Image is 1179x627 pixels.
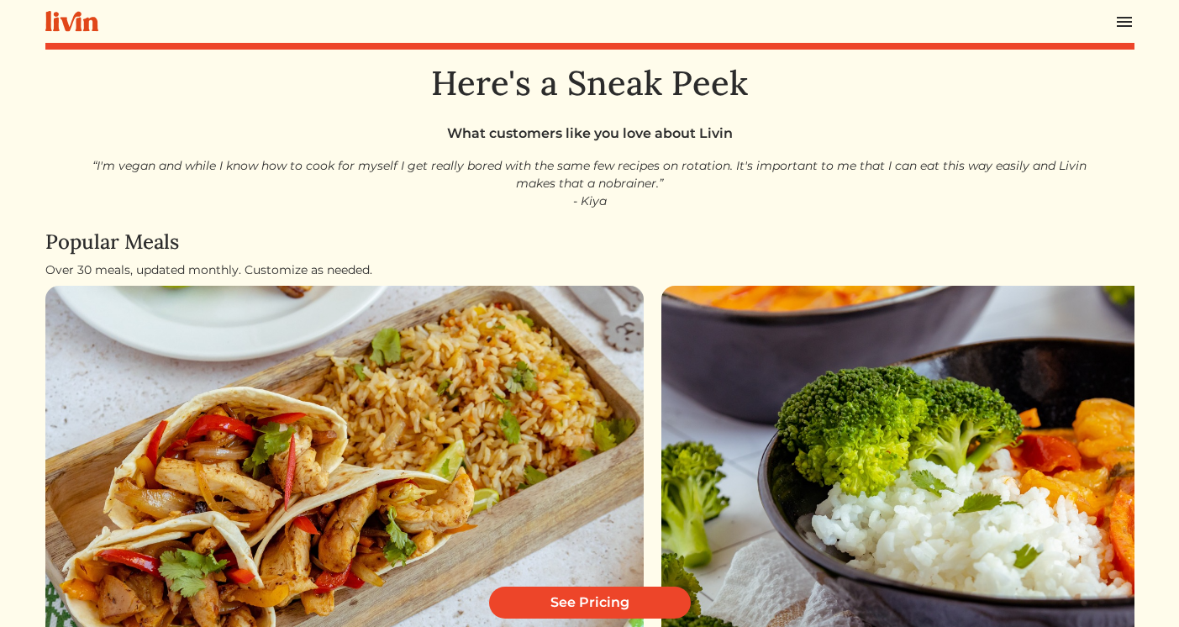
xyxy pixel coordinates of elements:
h4: Popular Meals [45,230,1134,255]
img: menu_hamburger-cb6d353cf0ecd9f46ceae1c99ecbeb4a00e71ca567a856bd81f57e9d8c17bb26.svg [1114,12,1134,32]
h1: Here's a Sneak Peek [45,63,1134,103]
div: What customers like you love about Livin [45,124,1134,144]
a: See Pricing [489,587,691,619]
div: Over 30 meals, updated monthly. Customize as needed. [45,261,1134,279]
img: livin-logo-a0d97d1a881af30f6274990eb6222085a2533c92bbd1e4f22c21b4f0d0e3210c.svg [45,11,98,32]
p: “I'm vegan and while I know how to cook for myself I get really bored with the same few recipes o... [86,157,1094,210]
